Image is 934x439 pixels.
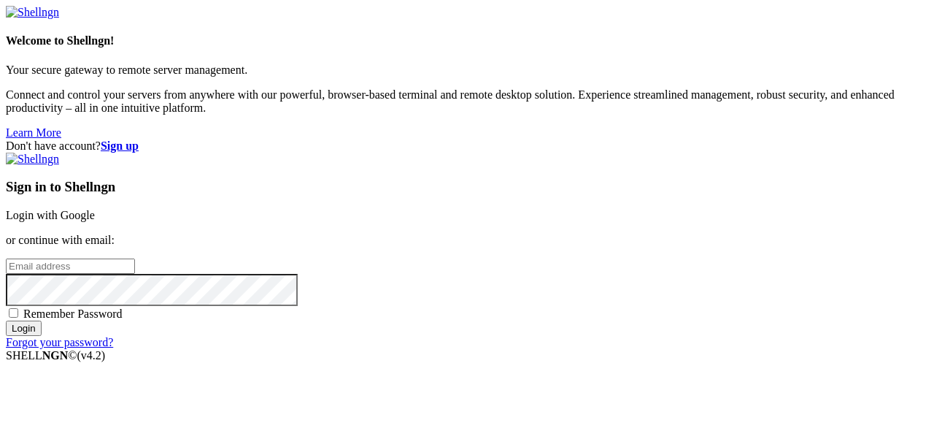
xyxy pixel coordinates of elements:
[6,6,59,19] img: Shellngn
[6,179,928,195] h3: Sign in to Shellngn
[6,336,113,348] a: Forgot your password?
[6,88,928,115] p: Connect and control your servers from anywhere with our powerful, browser-based terminal and remo...
[101,140,139,152] a: Sign up
[6,209,95,221] a: Login with Google
[6,153,59,166] img: Shellngn
[6,259,135,274] input: Email address
[6,234,928,247] p: or continue with email:
[6,140,928,153] div: Don't have account?
[9,308,18,318] input: Remember Password
[6,64,928,77] p: Your secure gateway to remote server management.
[6,126,61,139] a: Learn More
[6,34,928,47] h4: Welcome to Shellngn!
[6,349,105,362] span: SHELL ©
[6,321,42,336] input: Login
[42,349,69,362] b: NGN
[77,349,106,362] span: 4.2.0
[23,308,123,320] span: Remember Password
